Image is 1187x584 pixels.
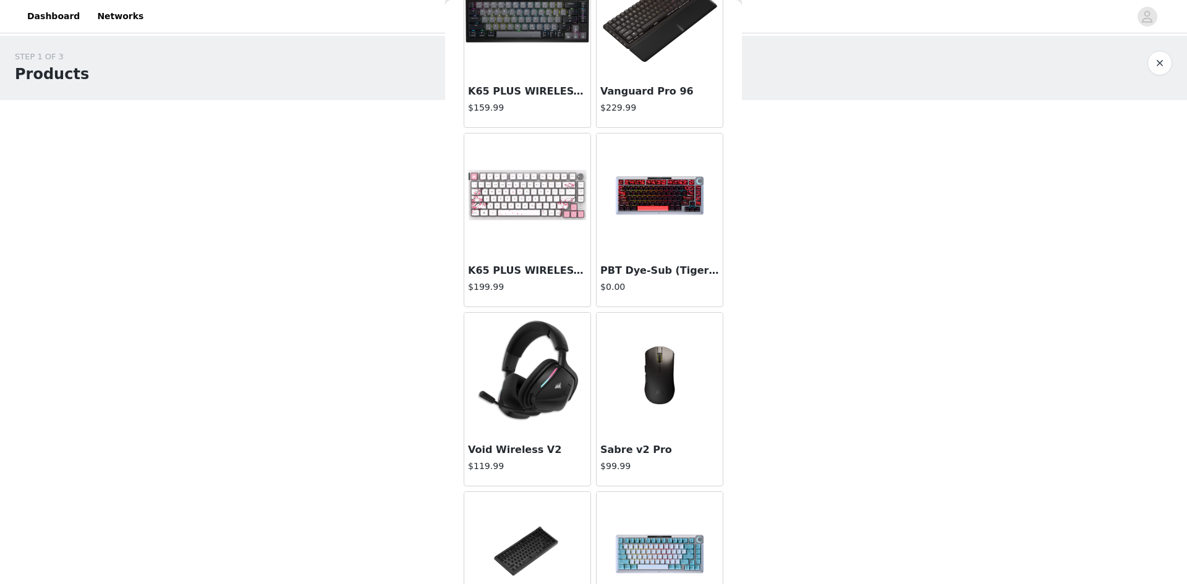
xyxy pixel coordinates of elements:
h4: $159.99 [468,101,587,114]
h3: Vanguard Pro 96 [600,84,719,99]
h3: Sabre v2 Pro [600,442,719,457]
div: avatar [1141,7,1153,27]
a: Networks [90,2,151,30]
h3: K65 PLUS WIRELESS - CCL [468,263,587,278]
a: Dashboard [20,2,87,30]
div: STEP 1 OF 3 [15,51,89,63]
h4: $0.00 [600,281,719,294]
h4: $229.99 [600,101,719,114]
img: Void Wireless V2 [466,313,589,436]
h3: PBT Dye-Sub (Tigerstripe Red) [600,263,719,278]
h3: Void Wireless V2 [468,442,587,457]
h4: $99.99 [600,460,719,473]
h4: $199.99 [468,281,587,294]
h4: $119.99 [468,460,587,473]
img: PBT Dye-Sub (Tigerstripe Red) [597,148,723,243]
img: Sabre v2 Pro [598,313,721,436]
h3: K65 PLUS WIRELESS 75% RGB Mechanical Gaming Keyboard [468,84,587,99]
img: K65 PLUS WIRELESS - CCL [466,133,589,257]
h1: Products [15,63,89,85]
